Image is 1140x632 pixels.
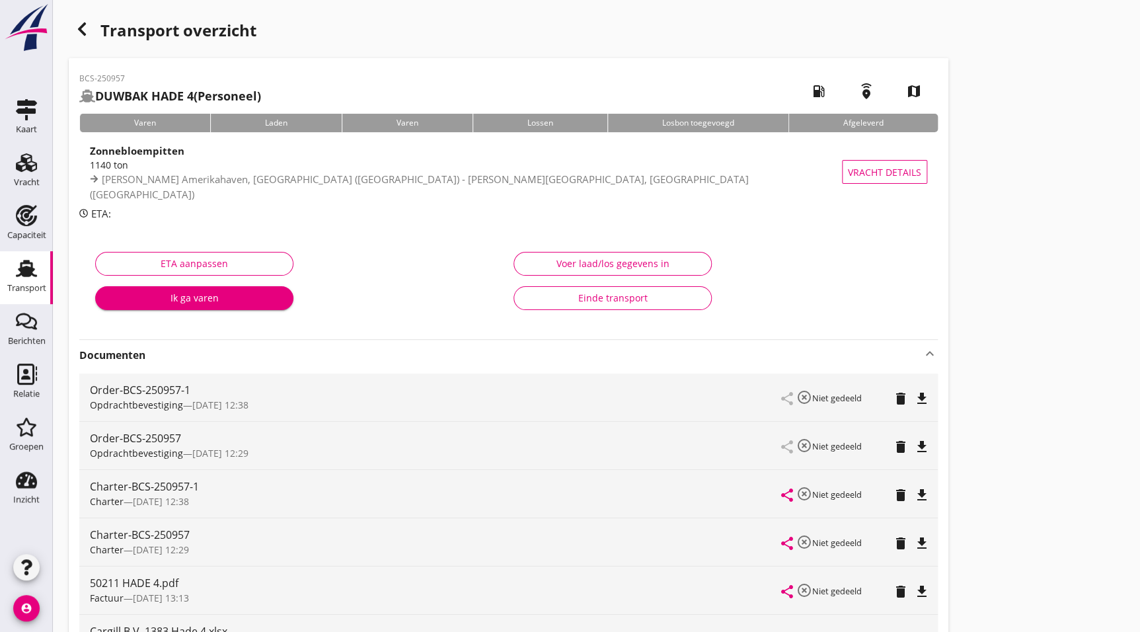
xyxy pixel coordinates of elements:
div: ETA aanpassen [106,257,282,270]
button: Vracht details [842,160,927,184]
i: emergency_share [848,73,885,110]
span: [DATE] 12:38 [192,399,248,411]
div: — [90,398,782,412]
i: highlight_off [796,582,812,598]
a: Zonnebloempitten1140 ton[PERSON_NAME] Amerikahaven, [GEOGRAPHIC_DATA] ([GEOGRAPHIC_DATA]) - [PERS... [79,143,938,201]
div: Vracht [14,178,40,186]
div: Varen [342,114,473,132]
i: file_download [914,487,930,503]
span: [DATE] 13:13 [133,592,189,604]
span: [DATE] 12:29 [192,447,248,459]
div: Charter-BCS-250957-1 [90,479,782,494]
i: delete [893,535,909,551]
i: delete [893,584,909,600]
div: Order-BCS-250957-1 [90,382,782,398]
i: delete [893,391,909,407]
span: Opdrachtbevestiging [90,399,183,411]
div: Lossen [473,114,607,132]
button: ETA aanpassen [95,252,293,276]
div: Laden [210,114,342,132]
div: Einde transport [525,291,701,305]
i: file_download [914,535,930,551]
i: account_circle [13,595,40,621]
img: logo-small.a267ee39.svg [3,3,50,52]
button: Voer laad/los gegevens in [513,252,712,276]
h1: Transport overzicht [69,16,948,58]
i: file_download [914,391,930,407]
div: — [90,591,782,605]
div: Voer laad/los gegevens in [525,257,701,270]
span: Charter [90,495,124,508]
div: Order-BCS-250957 [90,430,782,446]
i: delete [893,487,909,503]
div: Groepen [9,442,44,451]
div: — [90,543,782,557]
i: local_gas_station [800,73,837,110]
strong: Documenten [79,348,922,363]
div: Losbon toegevoegd [607,114,788,132]
div: Varen [79,114,210,132]
small: Niet gedeeld [812,392,862,404]
div: Afgeleverd [788,114,938,132]
button: Ik ga varen [95,286,293,310]
div: Berichten [8,336,46,345]
span: [DATE] 12:38 [133,495,189,508]
i: highlight_off [796,438,812,454]
div: 1140 ton [90,158,843,172]
strong: DUWBAK HADE 4 [95,88,194,104]
div: Charter-BCS-250957 [90,527,782,543]
strong: Zonnebloempitten [90,144,184,157]
small: Niet gedeeld [812,537,862,549]
i: share [779,535,795,551]
small: Niet gedeeld [812,489,862,500]
div: 50211 HADE 4.pdf [90,575,782,591]
small: Niet gedeeld [812,440,862,452]
i: map [895,73,932,110]
div: — [90,494,782,508]
small: Niet gedeeld [812,585,862,597]
div: Kaart [16,125,37,134]
span: Factuur [90,592,124,604]
i: highlight_off [796,389,812,405]
span: Vracht details [848,165,921,179]
span: ETA: [91,207,111,220]
span: Opdrachtbevestiging [90,447,183,459]
i: file_download [914,584,930,600]
div: Ik ga varen [106,291,283,305]
div: — [90,446,782,460]
div: Relatie [13,389,40,398]
i: highlight_off [796,486,812,502]
i: keyboard_arrow_up [922,346,938,362]
div: Capaciteit [7,231,46,239]
i: file_download [914,439,930,455]
span: [PERSON_NAME] Amerikahaven, [GEOGRAPHIC_DATA] ([GEOGRAPHIC_DATA]) - [PERSON_NAME][GEOGRAPHIC_DATA... [90,173,749,201]
div: Transport [7,284,46,292]
i: highlight_off [796,534,812,550]
i: share [779,487,795,503]
h2: (Personeel) [79,87,261,105]
span: Charter [90,543,124,556]
p: BCS-250957 [79,73,261,85]
div: Inzicht [13,495,40,504]
button: Einde transport [513,286,712,310]
i: delete [893,439,909,455]
i: share [779,584,795,600]
span: [DATE] 12:29 [133,543,189,556]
